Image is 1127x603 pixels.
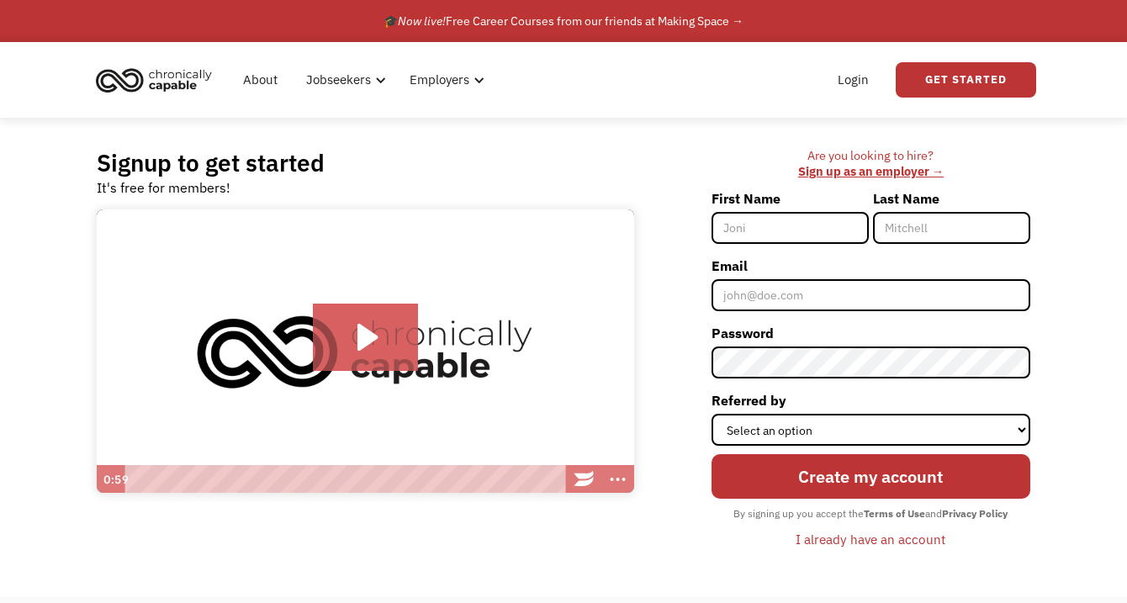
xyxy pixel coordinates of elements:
div: Employers [399,53,489,107]
div: Playbar [134,465,559,494]
input: Mitchell [873,212,1030,244]
div: Are you looking to hire? ‍ [712,148,1030,179]
input: Create my account [712,454,1030,499]
label: Referred by [712,387,1030,414]
a: Login [828,53,879,107]
a: Sign up as an employer → [798,163,944,179]
em: Now live! [398,13,446,29]
div: Employers [410,70,469,90]
form: Member-Signup-Form [712,185,1030,553]
label: Last Name [873,185,1030,212]
button: Play Video: Introducing Chronically Capable [313,304,418,371]
div: It's free for members! [97,177,230,198]
input: Joni [712,212,869,244]
a: About [233,53,288,107]
div: Jobseekers [306,70,371,90]
a: home [91,61,225,98]
input: john@doe.com [712,279,1030,311]
a: Get Started [896,62,1036,98]
div: I already have an account [796,529,945,549]
img: Chronically Capable logo [91,61,217,98]
a: I already have an account [783,525,958,553]
a: Wistia Logo -- Learn More [567,465,601,494]
label: Email [712,252,1030,279]
strong: Terms of Use [864,507,925,520]
button: Show more buttons [601,465,634,494]
div: By signing up you accept the and [725,503,1016,525]
label: Password [712,320,1030,346]
strong: Privacy Policy [942,507,1008,520]
div: 🎓 Free Career Courses from our friends at Making Space → [384,11,743,31]
img: Introducing Chronically Capable [97,209,634,494]
div: Jobseekers [296,53,391,107]
label: First Name [712,185,869,212]
h2: Signup to get started [97,148,325,177]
